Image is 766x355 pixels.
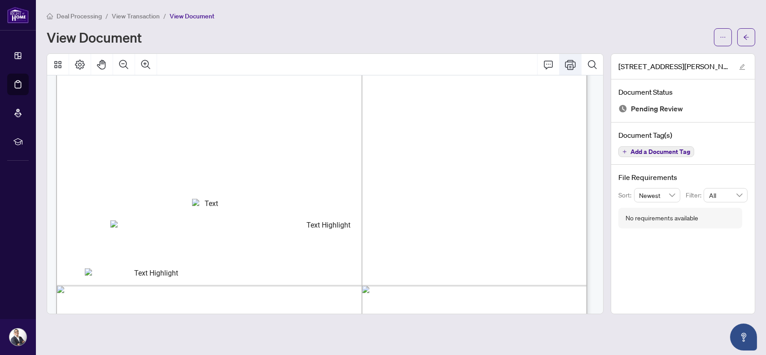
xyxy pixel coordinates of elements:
[709,188,742,202] span: All
[631,103,683,115] span: Pending Review
[47,13,53,19] span: home
[622,149,627,154] span: plus
[163,11,166,21] li: /
[626,213,698,223] div: No requirements available
[630,149,690,155] span: Add a Document Tag
[618,172,748,183] h4: File Requirements
[57,12,102,20] span: Deal Processing
[618,87,748,97] h4: Document Status
[47,30,142,44] h1: View Document
[618,61,731,72] span: [STREET_ADDRESS][PERSON_NAME]-Trade Sheet-[PERSON_NAME] to Review.pdf
[743,34,749,40] span: arrow-left
[105,11,108,21] li: /
[7,7,29,23] img: logo
[112,12,160,20] span: View Transaction
[618,104,627,113] img: Document Status
[730,324,757,351] button: Open asap
[9,329,26,346] img: Profile Icon
[720,34,726,40] span: ellipsis
[618,190,634,200] p: Sort:
[170,12,214,20] span: View Document
[739,64,745,70] span: edit
[686,190,704,200] p: Filter:
[618,146,694,157] button: Add a Document Tag
[639,188,675,202] span: Newest
[618,130,748,140] h4: Document Tag(s)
